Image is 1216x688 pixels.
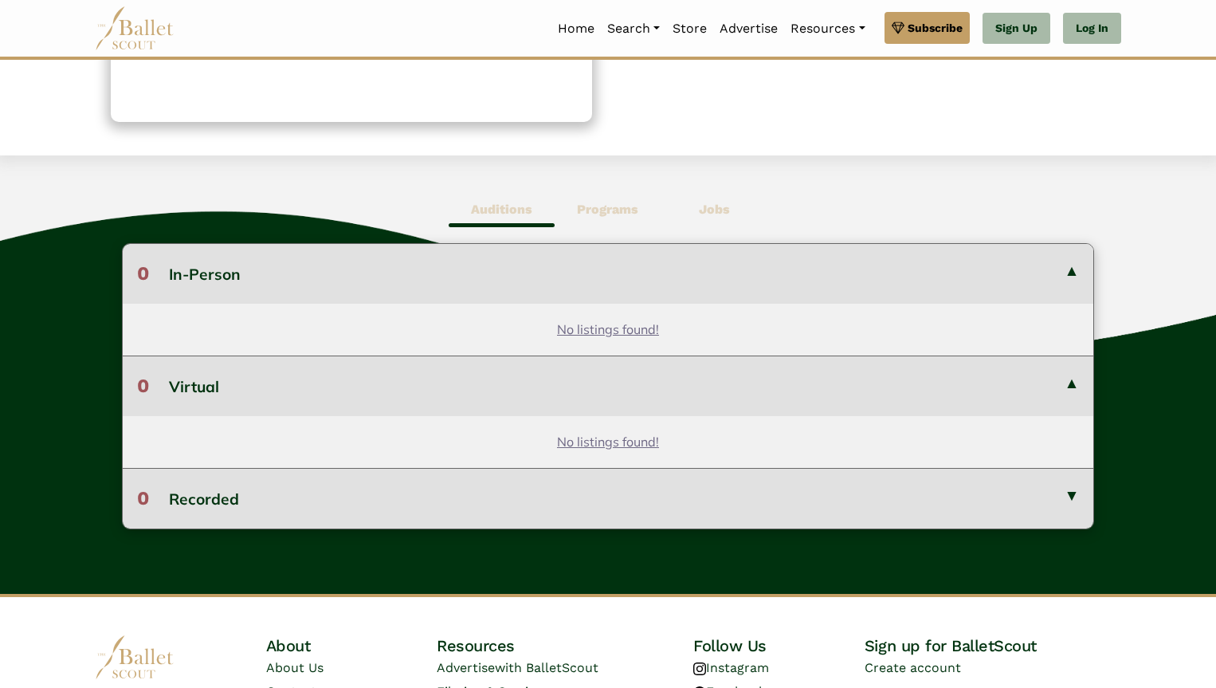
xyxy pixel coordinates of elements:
[471,202,532,217] b: Auditions
[983,13,1050,45] a: Sign Up
[266,660,324,675] a: About Us
[123,356,1094,415] button: 0Virtual
[123,244,1094,303] button: 0In-Person
[892,19,904,37] img: gem.svg
[557,321,659,337] u: No listings found!
[95,635,175,679] img: logo
[699,202,730,217] b: Jobs
[865,660,961,675] a: Create account
[693,635,865,656] h4: Follow Us
[784,12,871,45] a: Resources
[266,635,437,656] h4: About
[666,12,713,45] a: Store
[137,375,149,397] span: 0
[1063,13,1121,45] a: Log In
[713,12,784,45] a: Advertise
[601,12,666,45] a: Search
[551,12,601,45] a: Home
[123,468,1094,528] button: 0Recorded
[885,12,970,44] a: Subscribe
[495,660,598,675] span: with BalletScout
[577,202,638,217] b: Programs
[865,635,1121,656] h4: Sign up for BalletScout
[137,262,149,285] span: 0
[437,660,598,675] a: Advertisewith BalletScout
[437,635,693,656] h4: Resources
[693,662,706,675] img: instagram logo
[557,434,659,450] u: No listings found!
[693,660,769,675] a: Instagram
[137,487,149,509] span: 0
[908,19,963,37] span: Subscribe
